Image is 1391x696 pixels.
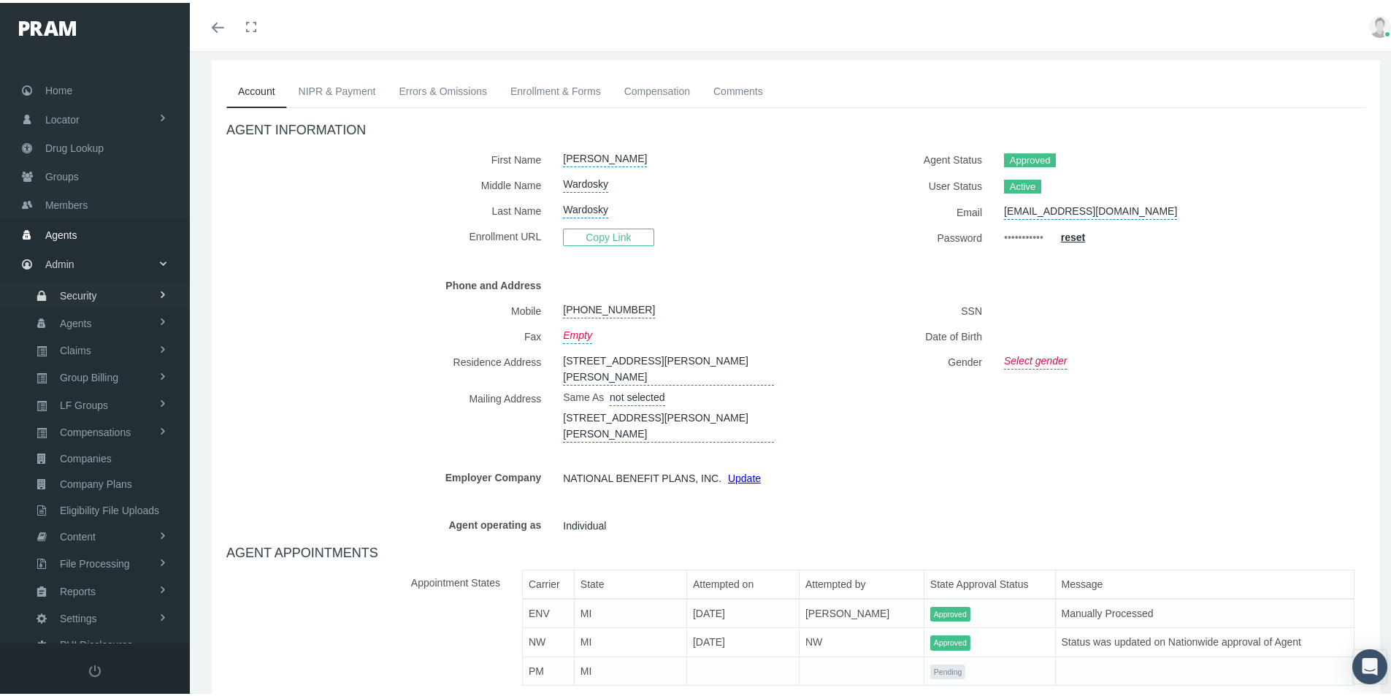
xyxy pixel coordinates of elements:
[523,654,575,683] td: PM
[226,543,1365,559] h4: AGENT APPOINTMENTS
[728,470,761,481] a: Update
[45,248,74,275] span: Admin
[226,321,552,346] label: Fax
[60,362,118,387] span: Group Billing
[574,625,686,654] td: MI
[563,512,606,534] span: Individual
[807,222,993,248] label: Password
[226,72,287,105] a: Account
[799,625,924,654] td: NW
[226,195,552,221] label: Last Name
[686,596,799,625] td: [DATE]
[1004,222,1043,248] a: •••••••••••
[226,567,511,695] label: Appointment States
[799,567,924,596] th: Attempted by
[563,389,604,400] span: Same As
[1055,567,1354,596] th: Message
[60,603,97,628] span: Settings
[60,576,96,601] span: Reports
[45,131,104,159] span: Drug Lookup
[574,567,686,596] th: State
[563,464,721,486] span: NATIONAL BENEFIT PLANS, INC.
[563,228,654,240] a: Copy Link
[1004,177,1041,191] span: Active
[807,295,993,321] label: SSN
[563,346,774,383] a: [STREET_ADDRESS][PERSON_NAME][PERSON_NAME]
[1004,346,1067,367] a: Select gender
[807,144,993,170] label: Agent Status
[799,596,924,625] td: [PERSON_NAME]
[1369,13,1391,35] img: user-placeholder.jpg
[19,18,76,33] img: PRAM_20_x_78.png
[60,443,112,468] span: Companies
[924,567,1055,596] th: State Approval Status
[60,630,133,654] span: PHI Disclosures
[563,295,655,316] a: [PHONE_NUMBER]
[1055,625,1354,654] td: Status was updated on Nationwide approval of Agent
[226,144,552,169] label: First Name
[45,160,79,188] span: Groups
[613,72,702,104] a: Compensation
[226,221,552,248] label: Enrollment URL
[226,346,552,383] label: Residence Address
[60,390,108,415] span: LF Groups
[1352,646,1387,681] div: Open Intercom Messenger
[702,72,775,104] a: Comments
[226,169,552,195] label: Middle Name
[563,321,592,341] a: Empty
[930,662,966,677] span: Pending
[930,604,970,619] span: Approved
[60,469,132,494] span: Company Plans
[226,509,552,535] label: Agent operating as
[45,188,88,216] span: Members
[563,226,654,243] span: Copy Link
[563,403,774,440] a: [STREET_ADDRESS][PERSON_NAME][PERSON_NAME]
[1004,150,1056,165] span: Approved
[686,625,799,654] td: [DATE]
[226,269,552,295] label: Phone and Address
[60,495,159,520] span: Eligibility File Uploads
[226,295,552,321] label: Mobile
[563,144,647,164] a: [PERSON_NAME]
[930,632,970,648] span: Approved
[563,169,608,190] a: Wardosky
[60,280,97,305] span: Security
[807,346,993,372] label: Gender
[387,72,499,104] a: Errors & Omissions
[287,72,388,104] a: NIPR & Payment
[45,218,77,246] span: Agents
[574,596,686,625] td: MI
[523,625,575,654] td: NW
[226,383,552,440] label: Mailing Address
[610,383,665,403] a: not selected
[60,521,96,546] span: Content
[807,170,993,196] label: User Status
[45,74,72,102] span: Home
[226,462,552,487] label: Employer Company
[523,567,575,596] th: Carrier
[686,567,799,596] th: Attempted on
[574,654,686,683] td: MI
[523,596,575,625] td: ENV
[60,335,91,360] span: Claims
[807,321,993,346] label: Date of Birth
[499,72,613,104] a: Enrollment & Forms
[60,308,92,333] span: Agents
[60,548,130,573] span: File Processing
[1004,196,1177,217] a: [EMAIL_ADDRESS][DOMAIN_NAME]
[1061,229,1085,240] a: reset
[807,196,993,222] label: Email
[226,120,1365,136] h4: AGENT INFORMATION
[563,195,608,215] a: Wardosky
[60,417,131,442] span: Compensations
[45,103,80,131] span: Locator
[1055,596,1354,625] td: Manually Processed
